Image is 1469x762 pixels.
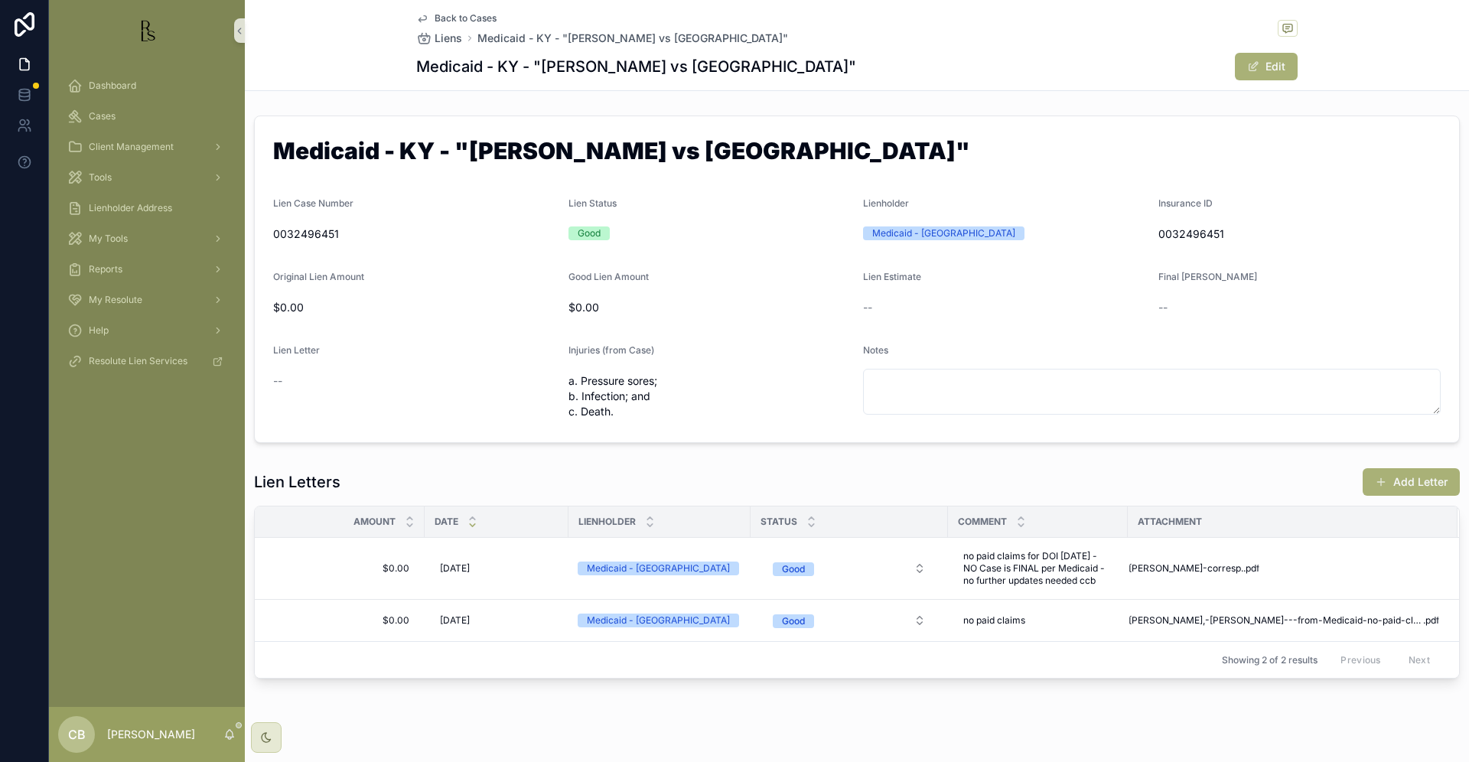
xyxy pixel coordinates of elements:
[273,197,353,209] span: Lien Case Number
[872,226,1015,240] div: Medicaid - [GEOGRAPHIC_DATA]
[578,614,741,627] a: Medicaid - [GEOGRAPHIC_DATA]
[273,271,364,282] span: Original Lien Amount
[782,562,805,576] div: Good
[135,18,159,43] img: App logo
[578,562,741,575] a: Medicaid - [GEOGRAPHIC_DATA]
[1129,614,1423,627] span: [PERSON_NAME],-[PERSON_NAME]---from-Medicaid-no-paid-claims
[273,373,282,389] span: --
[353,516,396,528] span: Amount
[863,300,872,315] span: --
[1158,226,1441,242] span: 0032496451
[578,226,601,240] div: Good
[863,197,909,209] span: Lienholder
[273,139,1441,168] h1: Medicaid - KY - "[PERSON_NAME] vs [GEOGRAPHIC_DATA]"
[568,344,654,356] span: Injuries (from Case)
[587,562,730,575] div: Medicaid - [GEOGRAPHIC_DATA]
[435,516,458,528] span: Date
[1423,614,1439,627] span: .pdf
[89,324,109,337] span: Help
[1158,197,1213,209] span: Insurance ID
[273,556,415,581] a: $0.00
[89,355,187,367] span: Resolute Lien Services
[760,606,939,635] a: Select Button
[863,344,888,356] span: Notes
[58,286,236,314] a: My Resolute
[435,12,497,24] span: Back to Cases
[89,80,136,92] span: Dashboard
[957,608,1119,633] a: no paid claims
[58,194,236,222] a: Lienholder Address
[1363,468,1460,496] button: Add Letter
[416,31,462,46] a: Liens
[958,516,1007,528] span: Comment
[416,12,497,24] a: Back to Cases
[273,300,556,315] span: $0.00
[1129,562,1439,575] a: [PERSON_NAME]-corresp..pdf
[782,614,805,628] div: Good
[1158,300,1168,315] span: --
[963,550,1112,587] span: no paid claims for DOI [DATE] - NO Case is FINAL per Medicaid - no further updates needed ccb
[89,141,174,153] span: Client Management
[273,608,415,633] a: $0.00
[1129,614,1439,627] a: [PERSON_NAME],-[PERSON_NAME]---from-Medicaid-no-paid-claims.pdf
[435,31,462,46] span: Liens
[568,197,617,209] span: Lien Status
[568,373,852,419] span: a. Pressure sores; b. Infection; and c. Death.
[957,544,1119,593] a: no paid claims for DOI [DATE] - NO Case is FINAL per Medicaid - no further updates needed ccb
[440,614,470,627] span: [DATE]
[89,263,122,275] span: Reports
[273,226,556,242] span: 0032496451
[89,202,172,214] span: Lienholder Address
[416,56,856,77] h1: Medicaid - KY - "[PERSON_NAME] vs [GEOGRAPHIC_DATA]"
[434,556,559,581] a: [DATE]
[1158,271,1257,282] span: Final [PERSON_NAME]
[1129,562,1243,575] span: [PERSON_NAME]-corresp.
[1222,654,1318,666] span: Showing 2 of 2 results
[273,344,320,356] span: Lien Letter
[1235,53,1298,80] button: Edit
[254,471,340,493] h1: Lien Letters
[568,300,852,315] span: $0.00
[761,516,797,528] span: Status
[89,233,128,245] span: My Tools
[434,608,559,633] a: [DATE]
[58,133,236,161] a: Client Management
[761,555,938,582] button: Select Button
[279,562,409,575] span: $0.00
[58,103,236,130] a: Cases
[578,516,636,528] span: Lienholder
[49,61,245,395] div: scrollable content
[58,164,236,191] a: Tools
[587,614,730,627] div: Medicaid - [GEOGRAPHIC_DATA]
[89,110,116,122] span: Cases
[58,225,236,252] a: My Tools
[568,271,649,282] span: Good Lien Amount
[1138,516,1202,528] span: Attachment
[58,256,236,283] a: Reports
[89,294,142,306] span: My Resolute
[963,614,1025,627] span: no paid claims
[863,271,921,282] span: Lien Estimate
[761,607,938,634] button: Select Button
[89,171,112,184] span: Tools
[58,72,236,99] a: Dashboard
[58,347,236,375] a: Resolute Lien Services
[279,614,409,627] span: $0.00
[58,317,236,344] a: Help
[107,727,195,742] p: [PERSON_NAME]
[1243,562,1259,575] span: .pdf
[68,725,86,744] span: CB
[440,562,470,575] span: [DATE]
[760,554,939,583] a: Select Button
[477,31,788,46] a: Medicaid - KY - "[PERSON_NAME] vs [GEOGRAPHIC_DATA]"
